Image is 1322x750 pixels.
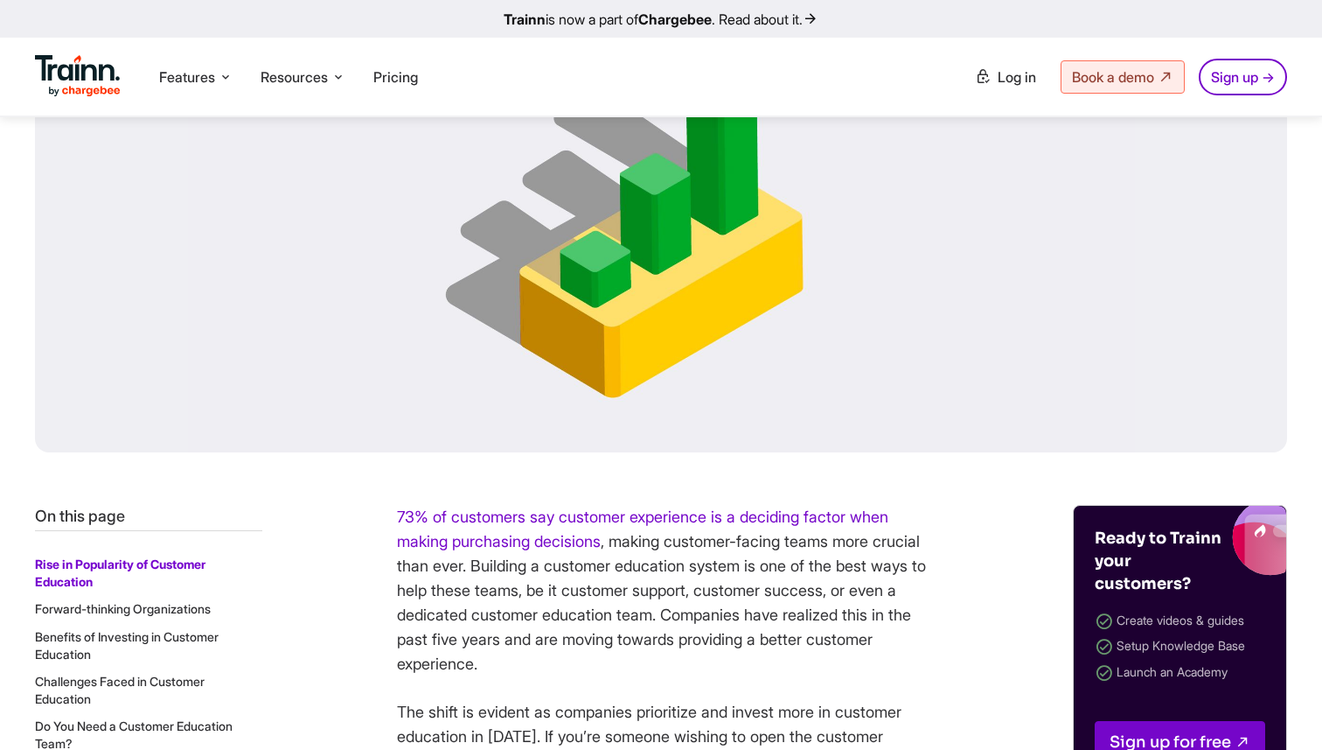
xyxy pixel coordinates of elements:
[1110,506,1286,576] img: Trainn blogs
[504,11,546,28] b: Trainn
[1235,666,1322,750] iframe: Chat Widget
[35,674,205,706] a: Challenges Faced in Customer Education
[35,601,211,616] a: Forward-thinking Organizations
[1095,527,1226,595] h4: Ready to Trainn your customers?
[35,557,205,589] a: Rise in Popularity of Customer Education
[964,61,1047,93] a: Log in
[35,505,262,527] p: On this page
[261,67,328,87] span: Resources
[35,55,121,97] img: Trainn Logo
[397,505,939,676] p: , making customer-facing teams more crucial than ever. Building a customer education system is on...
[638,11,712,28] b: Chargebee
[159,67,215,87] span: Features
[1095,661,1265,686] li: Launch an Academy
[1199,59,1287,95] a: Sign up →
[1061,60,1185,94] a: Book a demo
[35,629,219,662] a: Benefits of Investing in Customer Education
[373,68,418,86] a: Pricing
[998,68,1036,86] span: Log in
[1095,609,1265,634] li: Create videos & guides
[397,508,888,550] a: 73% of customers say customer experience is a deciding factor when making purchasing decisions
[1072,68,1154,86] span: Book a demo
[1095,634,1265,660] li: Setup Knowledge Base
